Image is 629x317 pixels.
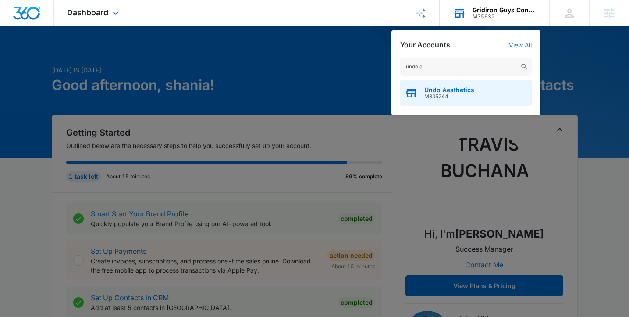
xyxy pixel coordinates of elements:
span: Undo Aesthetics [424,86,474,94]
a: View All [509,41,532,49]
div: account id [473,14,537,20]
span: Dashboard [67,8,108,17]
h2: Your Accounts [400,41,450,49]
div: account name [473,7,537,14]
button: Undo AestheticsM335244 [400,80,532,106]
input: Search Accounts [400,58,532,76]
span: M335244 [424,94,474,100]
